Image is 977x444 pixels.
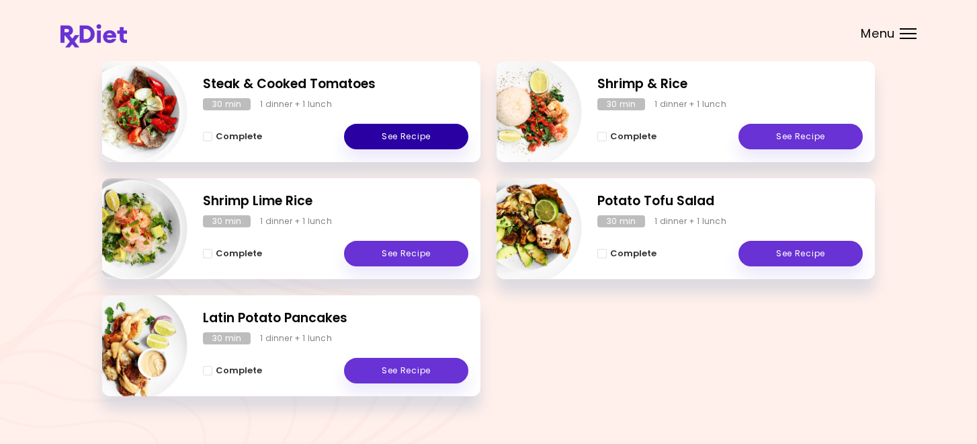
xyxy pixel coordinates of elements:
[610,248,656,259] span: Complete
[344,358,468,383] a: See Recipe - Latin Potato Pancakes
[654,98,726,110] div: 1 dinner + 1 lunch
[470,173,582,285] img: Info - Potato Tofu Salad
[260,332,332,344] div: 1 dinner + 1 lunch
[260,215,332,227] div: 1 dinner + 1 lunch
[203,363,262,379] button: Complete - Latin Potato Pancakes
[597,75,863,94] h2: Shrimp & Rice
[597,98,645,110] div: 30 min
[344,241,468,266] a: See Recipe - Shrimp Lime Rice
[216,365,262,376] span: Complete
[203,98,251,110] div: 30 min
[597,246,656,262] button: Complete - Potato Tofu Salad
[738,241,863,266] a: See Recipe - Potato Tofu Salad
[260,98,332,110] div: 1 dinner + 1 lunch
[203,246,262,262] button: Complete - Shrimp Lime Rice
[738,124,863,149] a: See Recipe - Shrimp & Rice
[597,192,863,211] h2: Potato Tofu Salad
[470,56,582,168] img: Info - Shrimp & Rice
[203,128,262,145] button: Complete - Steak & Cooked Tomatoes
[597,128,656,145] button: Complete - Shrimp & Rice
[76,173,187,285] img: Info - Shrimp Lime Rice
[654,215,726,227] div: 1 dinner + 1 lunch
[203,75,468,94] h2: Steak & Cooked Tomatoes
[216,248,262,259] span: Complete
[861,28,895,40] span: Menu
[597,215,645,227] div: 30 min
[203,192,468,211] h2: Shrimp Lime Rice
[344,124,468,149] a: See Recipe - Steak & Cooked Tomatoes
[76,56,187,168] img: Info - Steak & Cooked Tomatoes
[610,131,656,142] span: Complete
[216,131,262,142] span: Complete
[203,332,251,344] div: 30 min
[203,309,468,328] h2: Latin Potato Pancakes
[203,215,251,227] div: 30 min
[76,290,187,402] img: Info - Latin Potato Pancakes
[60,24,127,48] img: RxDiet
